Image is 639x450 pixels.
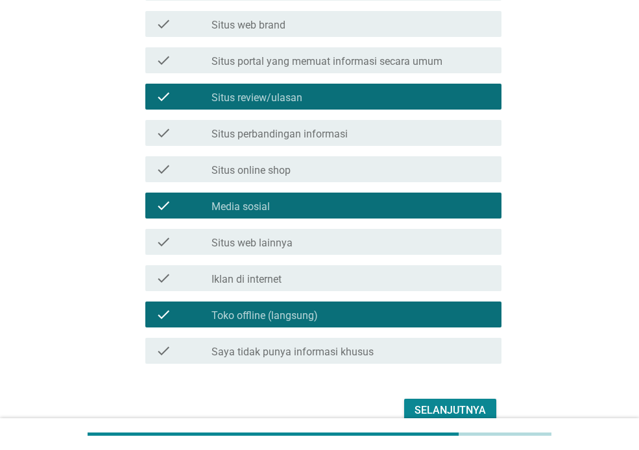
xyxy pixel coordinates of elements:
[211,346,374,359] label: Saya tidak punya informasi khusus
[404,399,496,422] button: Selanjutnya
[211,309,318,322] label: Toko offline (langsung)
[211,200,270,213] label: Media sosial
[211,273,282,286] label: Iklan di internet
[156,125,171,141] i: check
[156,270,171,286] i: check
[156,307,171,322] i: check
[156,16,171,32] i: check
[211,19,285,32] label: Situs web brand
[211,128,348,141] label: Situs perbandingan informasi
[415,403,486,418] div: Selanjutnya
[211,164,291,177] label: Situs online shop
[156,198,171,213] i: check
[156,89,171,104] i: check
[156,234,171,250] i: check
[211,91,302,104] label: Situs review/ulasan
[211,55,442,68] label: Situs portal yang memuat informasi secara umum
[156,343,171,359] i: check
[211,237,293,250] label: Situs web lainnya
[156,53,171,68] i: check
[156,161,171,177] i: check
